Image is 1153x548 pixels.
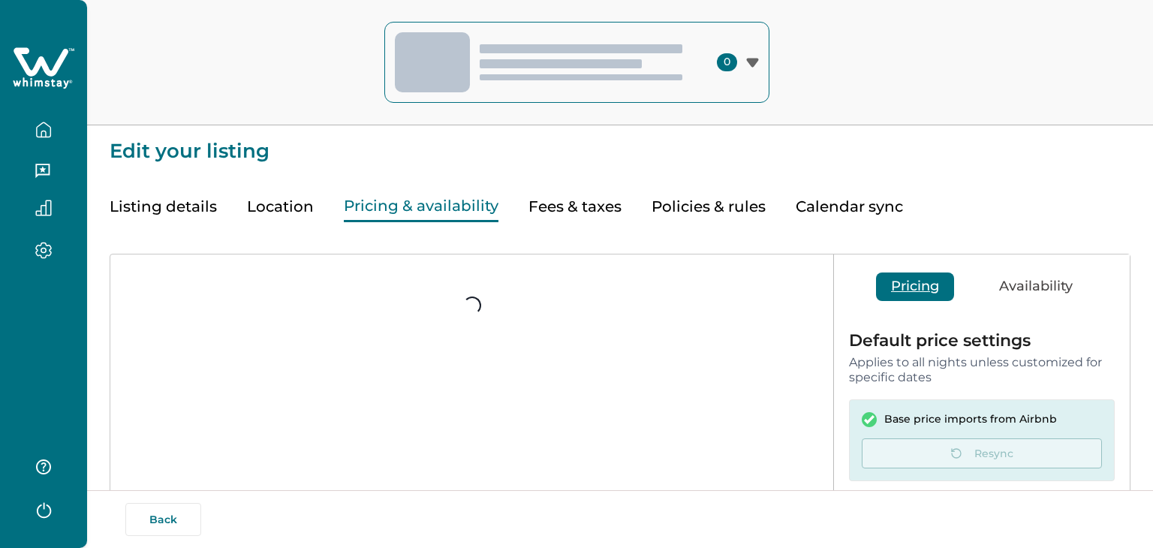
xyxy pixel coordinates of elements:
[849,355,1115,384] p: Applies to all nights unless customized for specific dates
[796,191,903,222] button: Calendar sync
[652,191,766,222] button: Policies & rules
[384,22,769,103] button: 0
[110,125,1130,161] p: Edit your listing
[849,333,1115,349] p: Default price settings
[984,272,1088,301] button: Availability
[717,53,737,71] span: 0
[247,191,314,222] button: Location
[876,272,954,301] button: Pricing
[344,191,498,222] button: Pricing & availability
[110,191,217,222] button: Listing details
[125,503,201,536] button: Back
[862,438,1102,468] button: Resync
[884,412,1057,427] p: Base price imports from Airbnb
[528,191,622,222] button: Fees & taxes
